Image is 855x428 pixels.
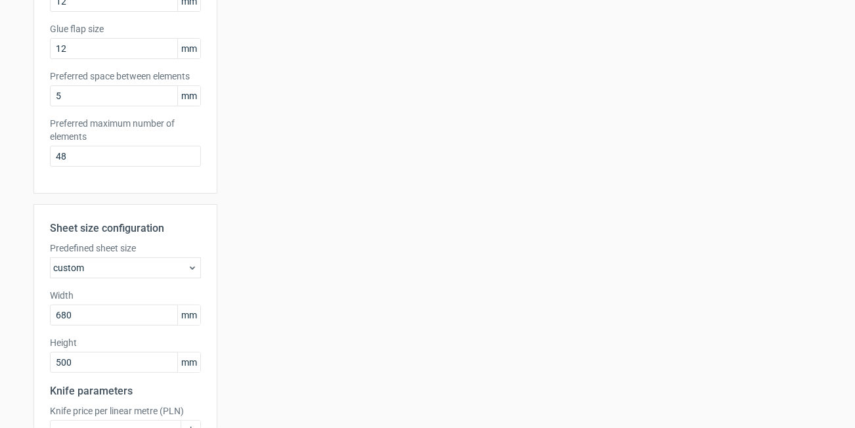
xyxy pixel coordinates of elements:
span: mm [177,86,200,106]
span: mm [177,353,200,372]
label: Preferred space between elements [50,70,201,83]
span: mm [177,305,200,325]
label: Height [50,336,201,349]
h2: Sheet size configuration [50,221,201,236]
h2: Knife parameters [50,383,201,399]
label: Width [50,289,201,302]
label: Preferred maximum number of elements [50,117,201,143]
label: Glue flap size [50,22,201,35]
label: Predefined sheet size [50,242,201,255]
input: custom [50,352,201,373]
input: custom [50,305,201,326]
label: Knife price per linear metre (PLN) [50,404,201,417]
span: mm [177,39,200,58]
div: custom [50,257,201,278]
